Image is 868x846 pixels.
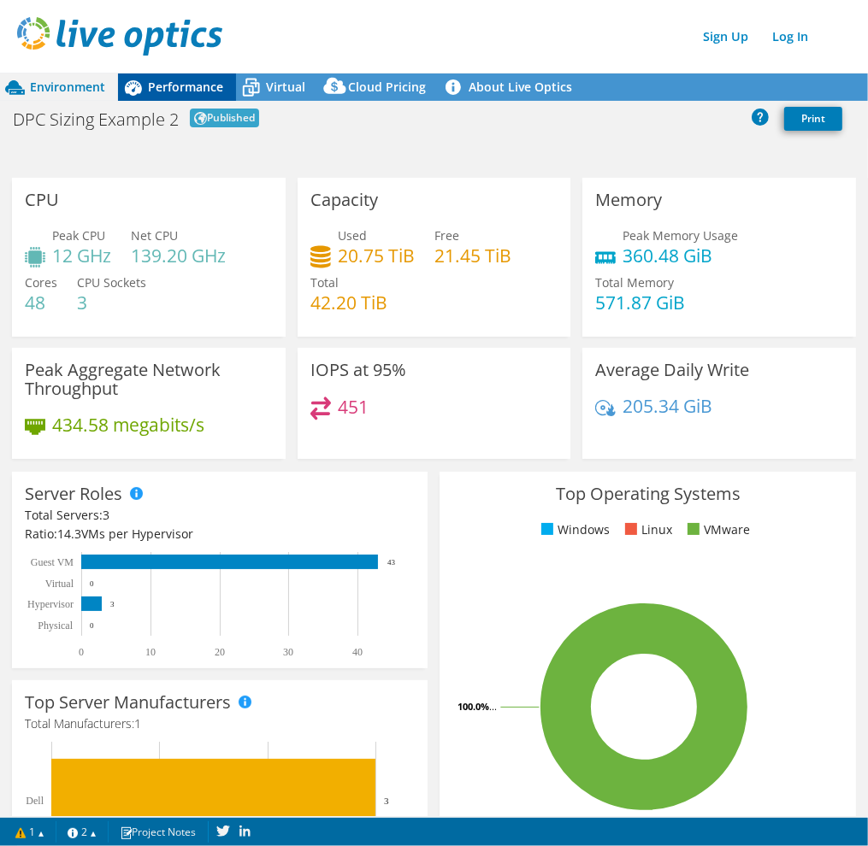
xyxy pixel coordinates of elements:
[25,274,57,291] span: Cores
[489,700,497,713] tspan: ...
[52,415,204,434] h4: 434.58 megabits/s
[17,17,222,56] img: live_optics_svg.svg
[621,520,672,539] li: Linux
[215,646,225,658] text: 20
[77,293,146,312] h4: 3
[352,646,363,658] text: 40
[110,600,115,608] text: 3
[27,598,74,610] text: Hypervisor
[190,109,259,127] span: Published
[148,79,223,95] span: Performance
[623,246,738,265] h4: 360.48 GiB
[387,558,396,567] text: 43
[90,621,94,630] text: 0
[13,111,179,128] h1: DPC Sizing Example 2
[131,227,178,244] span: Net CPU
[108,821,209,843] a: Project Notes
[56,821,109,843] a: 2
[25,191,59,209] h3: CPU
[52,227,105,244] span: Peak CPU
[338,227,367,244] span: Used
[452,485,842,503] h3: Top Operating Systems
[338,397,369,416] h4: 451
[25,361,273,398] h3: Peak Aggregate Network Throughput
[694,24,757,49] a: Sign Up
[348,79,426,95] span: Cloud Pricing
[30,79,105,95] span: Environment
[25,485,122,503] h3: Server Roles
[26,795,44,807] text: Dell
[384,796,389,806] text: 3
[25,693,231,712] h3: Top Server Manufacturers
[595,191,662,209] h3: Memory
[537,520,610,539] li: Windows
[134,715,141,731] span: 1
[266,79,305,95] span: Virtual
[784,107,842,131] a: Print
[310,191,378,209] h3: Capacity
[623,227,738,244] span: Peak Memory Usage
[103,507,109,523] span: 3
[3,821,56,843] a: 1
[434,227,459,244] span: Free
[79,646,84,658] text: 0
[595,361,749,379] h3: Average Daily Write
[595,293,685,312] h4: 571.87 GiB
[25,525,415,543] div: Ratio: VMs per Hypervisor
[25,506,220,525] div: Total Servers:
[434,246,511,265] h4: 21.45 TiB
[90,579,94,588] text: 0
[310,293,387,312] h4: 42.20 TiB
[338,246,415,265] h4: 20.75 TiB
[25,293,57,312] h4: 48
[52,246,111,265] h4: 12 GHz
[683,520,750,539] li: VMware
[25,714,415,733] h4: Total Manufacturers:
[595,274,674,291] span: Total Memory
[283,646,293,658] text: 30
[31,556,74,568] text: Guest VM
[57,526,81,542] span: 14.3
[310,361,406,379] h3: IOPS at 95%
[458,700,489,713] tspan: 100.0%
[145,646,156,658] text: 10
[38,620,73,632] text: Physical
[764,24,817,49] a: Log In
[310,274,339,291] span: Total
[45,578,74,590] text: Virtual
[131,246,226,265] h4: 139.20 GHz
[623,397,712,415] h4: 205.34 GiB
[439,73,585,101] a: About Live Optics
[77,274,146,291] span: CPU Sockets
